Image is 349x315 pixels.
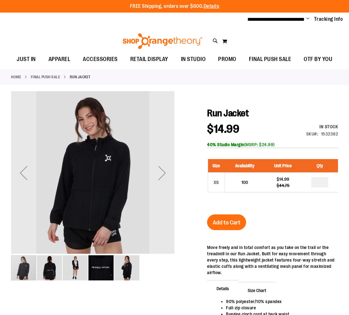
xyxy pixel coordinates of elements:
div: Move freely and in total comfort as you take on the trail or the treadmill in our Run Jacket. Bui... [207,244,338,276]
span: 100 [241,180,248,185]
div: In stock [306,124,338,130]
div: Previous [11,91,36,255]
th: Qty [302,159,338,173]
span: PROMO [218,52,236,66]
a: OTF BY YOU [297,52,339,67]
li: Full-zip closure [226,305,332,311]
div: image 4 of 5 [88,255,114,281]
div: Next [149,91,175,255]
span: APPAREL [48,52,70,66]
a: FINAL PUSH SALE [31,74,60,80]
div: (MSRP: $24.99) [207,141,338,148]
span: Run Jacket [207,108,249,119]
b: 40% Studio Margin [207,142,244,147]
div: XS [211,178,221,187]
strong: SKU [306,131,318,136]
a: IN STUDIO [175,52,212,67]
img: Alternate image #2 for 1532382 [63,255,88,280]
img: Alternate image #1 for 1532382 [37,255,62,280]
img: Shop Orangetheory [122,33,203,49]
div: 1532382 [321,131,338,137]
li: 90% polyester/10% spandex [226,298,332,305]
span: Details [207,280,239,296]
span: Size Chart [238,282,276,298]
span: ACCESSORIES [83,52,118,66]
div: carousel [11,91,175,281]
div: Availability [306,124,338,130]
img: Alternate image #4 for 1532382 [114,255,139,280]
div: Product image for Run Jacket [11,91,175,255]
img: Product image for Run Jacket [11,91,175,254]
a: APPAREL [42,52,77,67]
span: $14.99 [207,123,239,135]
span: JUST IN [17,52,36,66]
p: FREE Shipping, orders over $600. [130,3,219,10]
span: RETAIL DISPLAY [130,52,168,66]
button: Add to Cart [207,214,246,230]
a: RETAIL DISPLAY [124,52,175,67]
a: Home [11,74,21,80]
a: ACCESSORIES [76,52,124,67]
th: Availability [225,159,264,173]
th: Unit Price [264,159,301,173]
a: Details [204,3,219,9]
a: Tracking Info [314,16,343,23]
img: Alternate image #3 for 1532382 [88,255,114,280]
a: JUST IN [10,52,42,67]
th: Size [208,159,225,173]
div: image 1 of 5 [11,255,37,281]
div: image 2 of 5 [37,255,63,281]
strong: Run Jacket [70,74,91,80]
button: Account menu [306,16,309,22]
div: image 5 of 5 [114,255,139,281]
span: OTF BY YOU [304,52,332,66]
span: FINAL PUSH SALE [249,52,291,66]
div: image 3 of 5 [63,255,88,281]
div: $14.99 [267,176,298,182]
div: $44.75 [267,182,298,189]
span: IN STUDIO [181,52,206,66]
span: Add to Cart [213,219,240,226]
a: PROMO [212,52,243,67]
a: FINAL PUSH SALE [243,52,298,66]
